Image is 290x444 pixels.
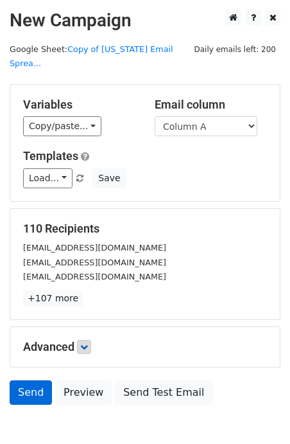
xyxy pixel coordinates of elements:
[189,44,280,54] a: Daily emails left: 200
[23,258,166,267] small: [EMAIL_ADDRESS][DOMAIN_NAME]
[23,222,267,236] h5: 110 Recipients
[23,149,78,163] a: Templates
[23,243,166,253] small: [EMAIL_ADDRESS][DOMAIN_NAME]
[55,380,112,405] a: Preview
[10,44,173,69] small: Google Sheet:
[10,44,173,69] a: Copy of [US_STATE] Email Sprea...
[23,290,83,306] a: +107 more
[23,272,166,281] small: [EMAIL_ADDRESS][DOMAIN_NAME]
[92,168,126,188] button: Save
[10,380,52,405] a: Send
[23,340,267,354] h5: Advanced
[155,98,267,112] h5: Email column
[115,380,212,405] a: Send Test Email
[189,42,280,57] span: Daily emails left: 200
[23,98,135,112] h5: Variables
[23,116,101,136] a: Copy/paste...
[10,10,280,31] h2: New Campaign
[226,382,290,444] iframe: Chat Widget
[23,168,72,188] a: Load...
